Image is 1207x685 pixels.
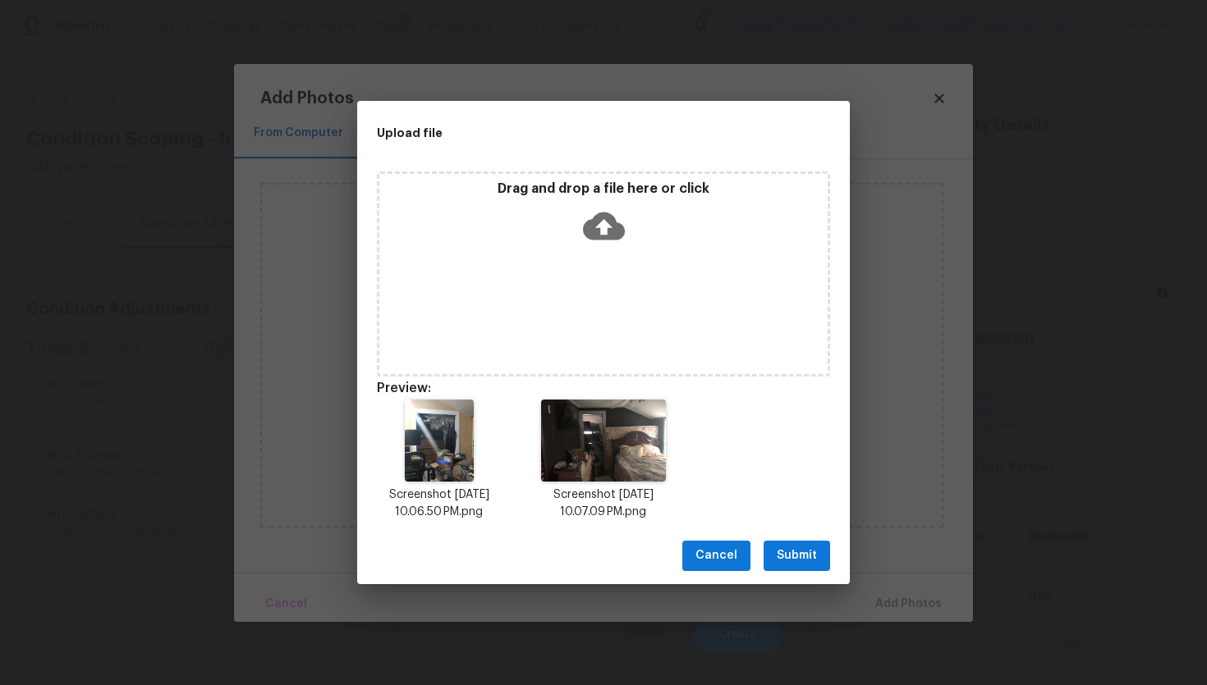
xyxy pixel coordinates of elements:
span: Submit [777,546,817,566]
span: Cancel [695,546,737,566]
h2: Upload file [377,124,756,142]
p: Screenshot [DATE] 10.07.09 PM.png [541,486,666,521]
img: wOIAt9pup2JSwAAAABJRU5ErkJggg== [541,400,666,482]
p: Drag and drop a file here or click [379,180,828,198]
button: Cancel [682,541,750,571]
p: Screenshot [DATE] 10.06.50 PM.png [377,486,502,521]
img: aUNfkdaObgsAAAAASUVORK5CYII= [405,400,474,482]
button: Submit [764,541,830,571]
